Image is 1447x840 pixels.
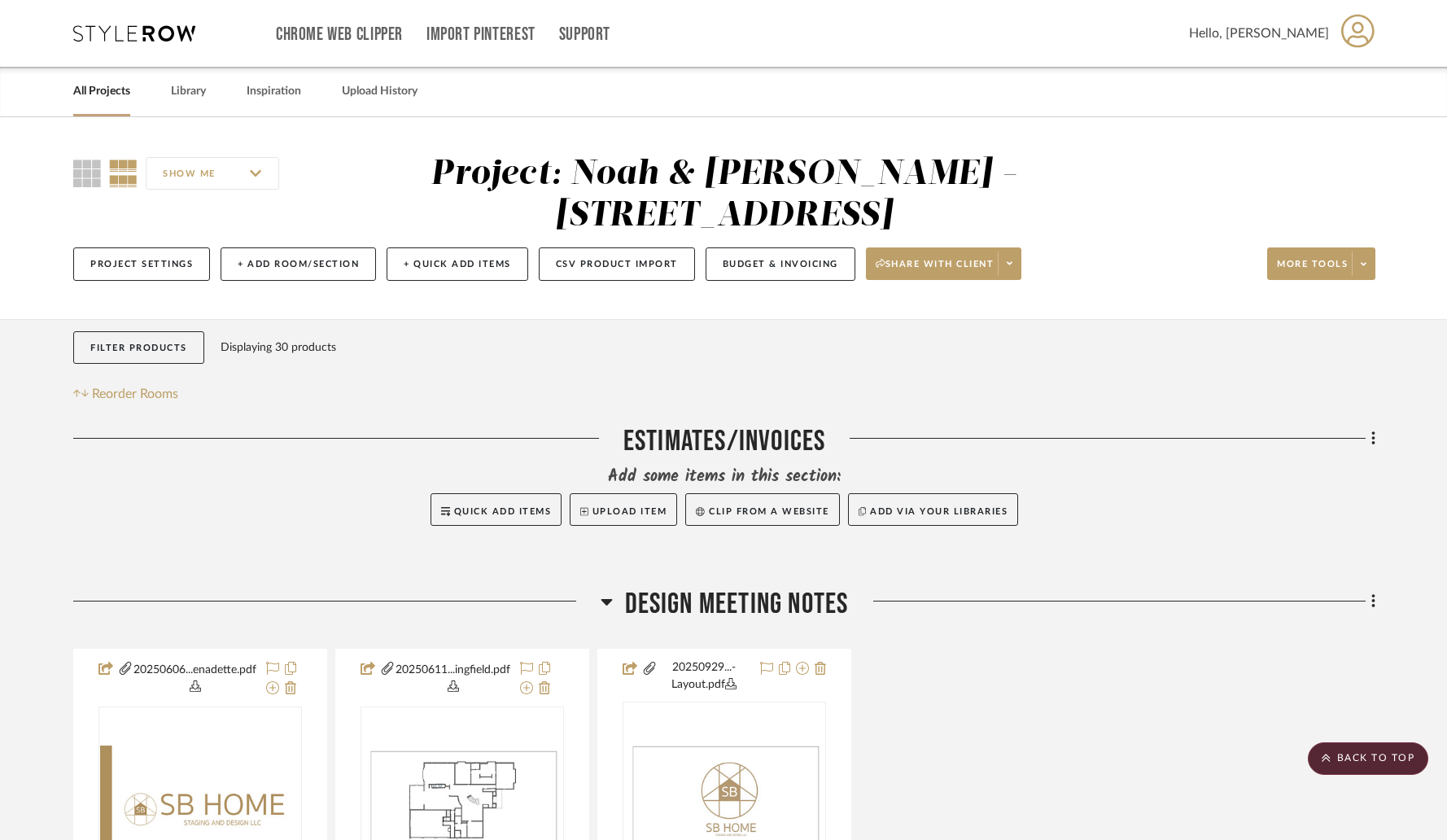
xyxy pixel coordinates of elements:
button: Upload Item [570,493,677,526]
span: DESIGN MEETING NOTES [625,587,849,622]
button: CSV Product Import [539,247,695,281]
button: Share with client [866,247,1022,280]
button: 20250929...- Layout.pdf [658,659,750,693]
a: All Projects [73,81,130,103]
a: Inspiration [247,81,301,103]
button: + Add Room/Section [221,247,376,281]
button: Quick Add Items [431,493,562,526]
button: Add via your libraries [848,493,1019,526]
button: Project Settings [73,247,210,281]
a: Import Pinterest [426,28,536,42]
span: Quick Add Items [454,507,552,516]
button: Clip from a website [685,493,839,526]
a: Chrome Web Clipper [276,28,403,42]
button: + Quick Add Items [387,247,528,281]
span: Hello, [PERSON_NAME] [1189,24,1329,43]
button: 20250606...enadette.pdf [133,659,256,698]
div: Displaying 30 products [221,331,336,364]
button: More tools [1267,247,1375,280]
button: 20250611...ingfield.pdf [396,659,510,698]
button: Reorder Rooms [73,384,178,404]
a: Support [559,28,610,42]
span: More tools [1277,258,1348,282]
div: Add some items in this section: [73,466,1375,488]
button: Filter Products [73,331,204,365]
scroll-to-top-button: BACK TO TOP [1308,742,1428,775]
button: Budget & Invoicing [706,247,855,281]
div: Project: Noah & [PERSON_NAME] - [STREET_ADDRESS] [431,157,1017,233]
span: Share with client [876,258,995,282]
span: Reorder Rooms [92,384,178,404]
a: Library [171,81,206,103]
a: Upload History [342,81,417,103]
